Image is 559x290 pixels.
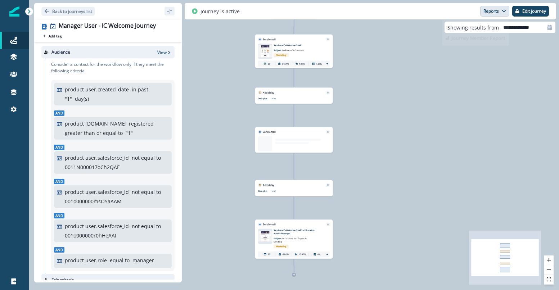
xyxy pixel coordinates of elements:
button: Reports [480,6,509,17]
p: Send email [263,223,275,226]
p: Subject: [274,47,311,52]
p: 001o000000msOSaAAM [65,198,122,205]
p: 0011N000017oCh2QAE [65,163,120,171]
p: product [DOMAIN_NAME]_registered [65,120,154,127]
p: Email Report [452,24,480,31]
p: greater than or equal to [65,129,123,137]
p: Journey Member Report [452,35,505,42]
p: 1.04% [316,62,322,65]
p: Delay by: [258,189,270,192]
p: not equal to [132,222,161,230]
p: 68.6% [283,253,289,256]
button: fit view [544,275,554,285]
p: " 1 " [126,129,133,137]
img: Inflection [9,6,19,17]
div: Send emailRemoveemail asset unavailableSendoso-IC-Welcome-Email3 - Education Admin/ManagerSubject... [255,219,333,259]
p: Journey is active [200,8,240,15]
p: Add tag [49,34,62,38]
p: " 1 " [65,95,72,103]
button: zoom in [544,255,554,265]
p: day(s) [75,95,89,103]
p: product user.salesforce_id [65,222,129,230]
p: Add delay [263,91,274,94]
p: 86 [268,253,270,256]
p: 0% [317,253,320,256]
p: manager [132,257,154,264]
button: View [157,49,172,55]
button: sidebar collapse toggle [164,7,175,15]
p: not equal to [132,154,161,162]
span: And [54,110,64,116]
p: Subject: [274,235,311,243]
button: Go back [41,7,95,16]
span: And [54,213,64,218]
p: not equal to [132,188,161,196]
div: Send emailRemove [255,127,333,153]
div: Send emailRemoveemail asset unavailableSendoso-IC-Welcome-Email1Subject: Welcome To Sendoso!Marke... [255,35,333,68]
div: Manager User - IC Welcome Journey [59,22,156,30]
span: Marketing [274,245,289,249]
p: Back to journeys list [52,8,92,14]
img: email asset unavailable [258,231,272,241]
button: Add tag [41,33,63,39]
img: email asset unavailable [258,45,272,57]
p: product user.role [65,257,107,264]
p: Send email [263,38,275,41]
p: Delay by: [258,97,270,100]
p: View [157,49,167,55]
p: Sendoso-IC-Welcome-Email1 [274,44,322,47]
p: 1 day [270,189,308,192]
p: 10.47% [299,253,306,256]
p: 96 [268,62,270,65]
span: Let's Make You Super At Sending! [274,237,307,243]
p: Exit criteria [51,277,74,283]
p: Send email [263,130,275,134]
p: Sendoso-IC-Welcome-Email3 - Education Admin/Manager [274,229,322,235]
p: 12.5% [299,62,305,65]
span: And [54,179,64,184]
p: in past [132,86,148,93]
p: product user.created_date [65,86,129,93]
span: And [54,145,64,150]
button: Edit journey [512,6,549,17]
span: Marketing [274,53,289,57]
span: And [54,247,64,253]
p: product user.salesforce_id [65,188,129,196]
div: Add delayRemoveDelay by:1 day [255,87,333,104]
p: 001o000000r0hHeAAI [65,232,116,239]
p: Consider a contact for the workflow only if they meet the following criteria [51,61,175,74]
div: Add delayRemoveDelay by:1 day [255,180,333,196]
p: 1 day [270,97,308,100]
p: product user.salesforce_id [65,154,129,162]
p: Add delay [263,183,274,187]
p: 67.71% [282,62,289,65]
span: Welcome To Sendoso! [282,49,305,52]
button: zoom out [544,265,554,275]
p: equal to [110,257,130,264]
p: Edit journey [522,9,546,14]
p: Audience [51,49,70,55]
